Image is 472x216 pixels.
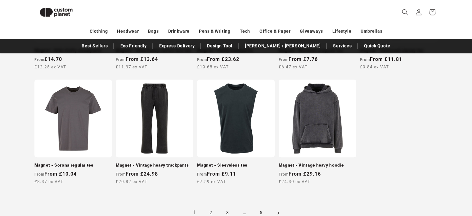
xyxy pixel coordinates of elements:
a: Headwear [117,26,139,37]
a: Express Delivery [156,40,198,51]
iframe: Chat Widget [368,149,472,216]
a: Giveaways [300,26,323,37]
img: Custom Planet [34,2,78,22]
a: Office & Paper [259,26,290,37]
a: Tech [240,26,250,37]
a: Magnet - Sleeveless tee [197,163,275,168]
a: Magnet - Oversized Jersey tee [360,48,438,53]
a: Magnet - Sorona regular tee [34,163,112,168]
a: Pens & Writing [199,26,230,37]
a: Bags [148,26,159,37]
a: Magnet - Ultra heavy cotton box tee [116,48,193,53]
a: Magnet - Vintage heavy hoodie [279,163,356,168]
a: Magnet - Vintage heavy trackpants [116,163,193,168]
a: Services [330,40,355,51]
a: Quick Quote [361,40,393,51]
a: Umbrellas [361,26,382,37]
a: Best Sellers [79,40,111,51]
a: Magnet - Kids fluffy sweatpants [34,48,112,53]
a: Design Tool [204,40,236,51]
a: Lifestyle [332,26,351,37]
a: Clothing [90,26,108,37]
a: Eco Friendly [117,40,150,51]
a: Drinkware [168,26,190,37]
summary: Search [398,5,412,19]
a: [PERSON_NAME] / [PERSON_NAME] [242,40,324,51]
a: Magnet - Fluffy trackpants [197,48,275,53]
a: Magnet - Women’s cropped tee [279,48,356,53]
